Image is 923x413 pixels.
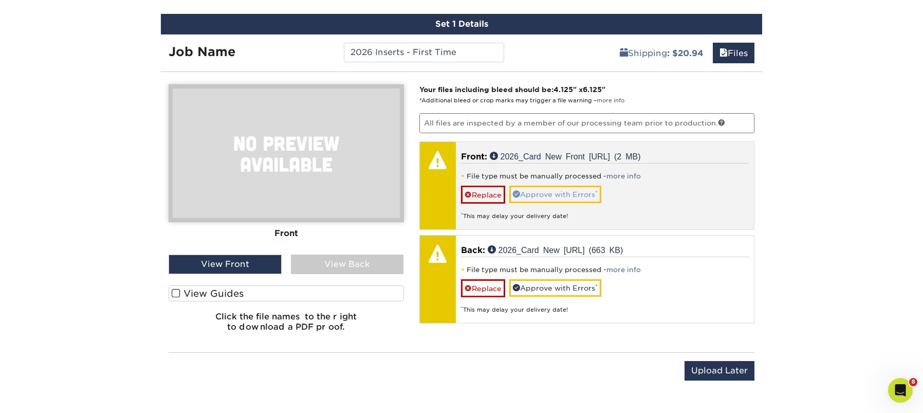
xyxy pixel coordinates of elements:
[461,186,505,204] a: Replace
[161,14,762,34] div: Set 1 Details
[169,255,282,274] div: View Front
[461,152,487,161] span: Front:
[344,43,504,62] input: Enter a job name
[169,285,404,301] label: View Guides
[909,378,917,386] span: 8
[461,172,749,181] li: File type must be manually processed -
[583,85,602,94] span: 6.125
[509,186,601,203] a: Approve with Errors*
[419,113,755,133] p: All files are inspected by a member of our processing team prior to production.
[606,172,641,180] a: more info
[888,378,913,403] iframe: Intercom live chat
[553,85,573,94] span: 4.125
[419,97,624,104] small: *Additional bleed or crop marks may trigger a file warning –
[169,44,235,59] strong: Job Name
[667,48,704,58] b: : $20.94
[169,222,404,244] div: Front
[419,85,605,94] strong: Your files including bleed should be: " x "
[620,48,628,58] span: shipping
[597,97,624,104] a: more info
[719,48,728,58] span: files
[461,245,485,255] span: Back:
[713,43,754,63] a: Files
[461,297,749,314] div: This may delay your delivery date!
[685,361,754,381] input: Upload Later
[169,312,404,339] h6: Click the file names to the right to download a PDF proof.
[461,279,505,297] a: Replace
[509,279,601,297] a: Approve with Errors*
[490,152,641,160] a: 2026_Card New Front [URL] (2 MB)
[488,245,623,254] a: 2026_Card New [URL] (663 KB)
[461,265,749,274] li: File type must be manually processed -
[606,266,641,274] a: more info
[291,255,404,274] div: View Back
[613,43,710,63] a: Shipping: $20.94
[461,204,749,221] div: This may delay your delivery date!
